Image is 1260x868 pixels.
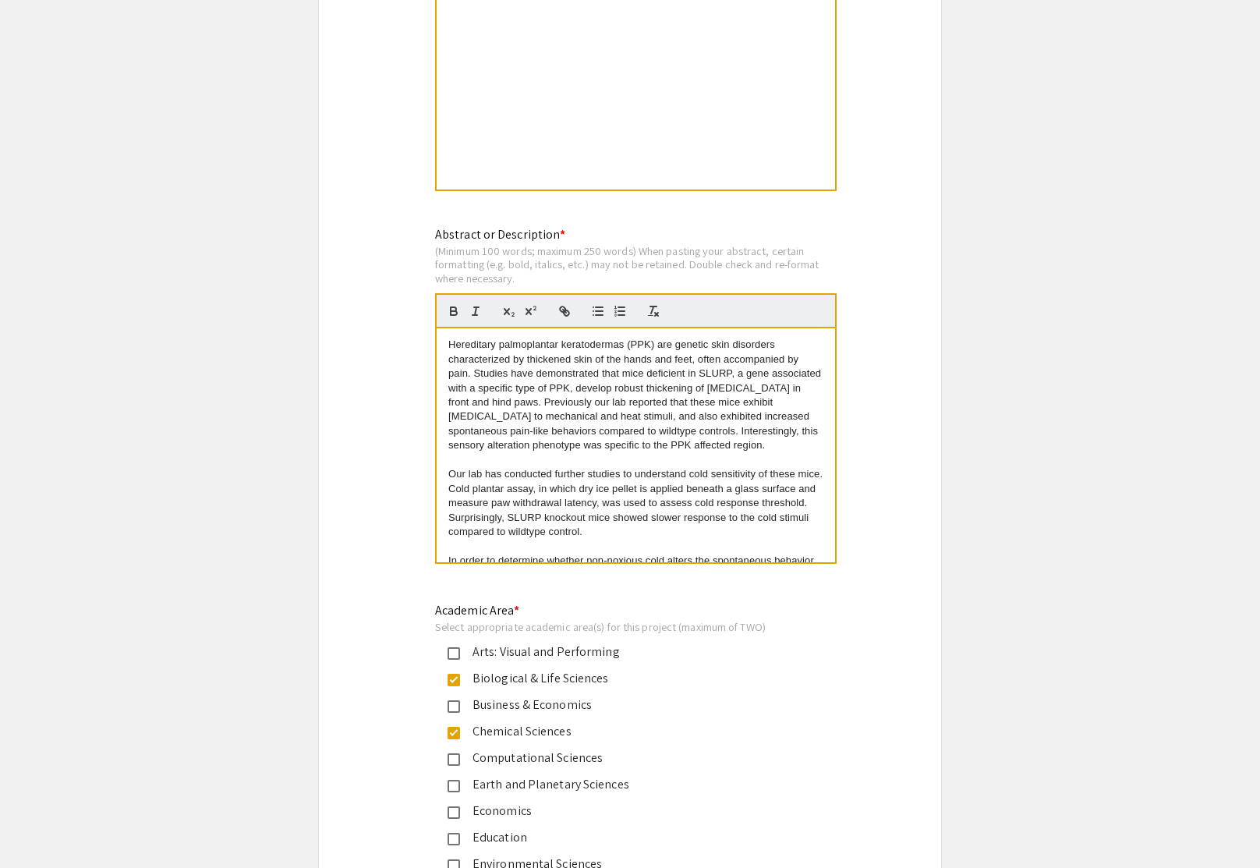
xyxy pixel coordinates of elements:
p: In order to determine whether non-noxious cold alters the spontaneous behavior of the mice, our l... [448,554,823,683]
div: Business & Economics [460,696,787,714]
div: (Minimum 100 words; maximum 250 words) When pasting your abstract, certain formatting (e.g. bold,... [435,244,837,285]
div: Economics [460,802,787,820]
div: Arts: Visual and Performing [460,643,787,661]
iframe: Chat [12,798,66,856]
div: Select appropriate academic area(s) for this project (maximum of TWO) [435,620,800,634]
p: Our lab has conducted further studies to understand cold sensitivity of these mice. Cold plantar ... [448,467,823,539]
div: Education [460,828,787,847]
div: Biological & Life Sciences [460,669,787,688]
p: Hereditary palmoplantar keratodermas (PPK) are genetic skin disorders characterized by thickened ... [448,338,823,453]
div: Earth and Planetary Sciences [460,775,787,794]
div: Computational Sciences [460,749,787,767]
div: Chemical Sciences [460,722,787,741]
mat-label: Academic Area [435,602,519,618]
mat-label: Abstract or Description [435,226,565,243]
